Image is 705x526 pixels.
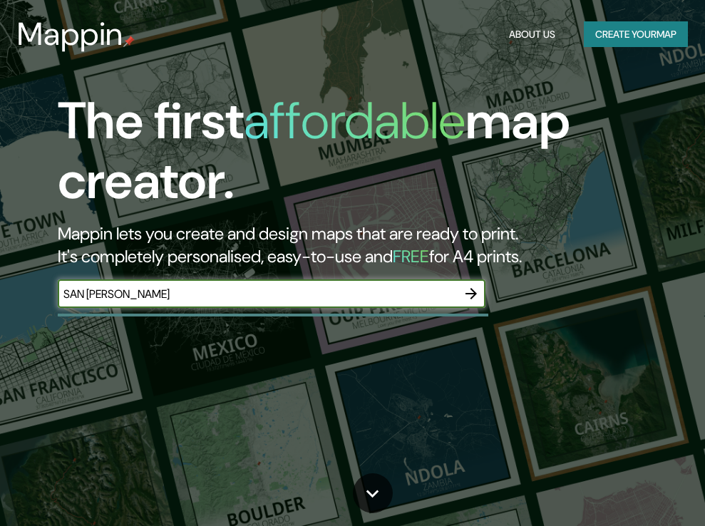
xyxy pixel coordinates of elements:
h1: The first map creator. [58,91,622,222]
button: About Us [503,21,561,48]
h1: affordable [244,88,465,154]
input: Choose your favourite place [58,286,457,302]
h3: Mappin [17,16,123,53]
iframe: Help widget launcher [578,470,689,510]
h2: Mappin lets you create and design maps that are ready to print. It's completely personalised, eas... [58,222,622,268]
button: Create yourmap [584,21,688,48]
h5: FREE [393,245,429,267]
img: mappin-pin [123,36,135,47]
